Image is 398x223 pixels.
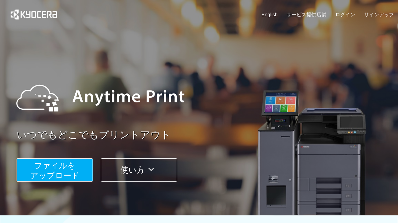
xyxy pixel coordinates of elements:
[17,128,398,142] a: いつでもどこでもプリントアウト
[364,11,394,18] a: サインアップ
[287,11,326,18] a: サービス提供店舗
[17,158,93,182] button: ファイルを​​アップロード
[30,161,80,180] span: ファイルを ​​アップロード
[101,158,177,182] button: 使い方
[261,11,278,18] a: English
[335,11,355,18] a: ログイン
